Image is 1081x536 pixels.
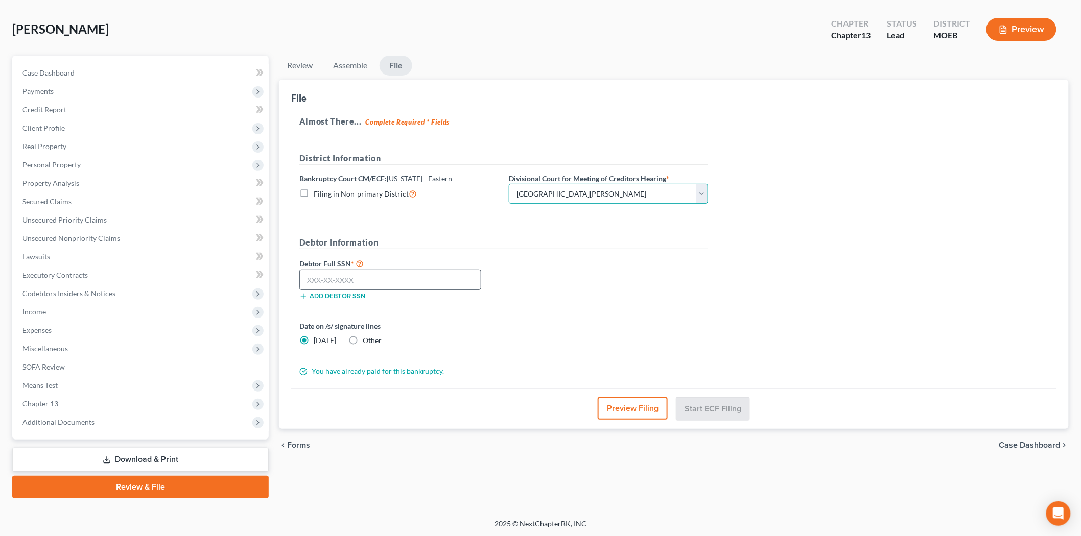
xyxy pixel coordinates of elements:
div: Chapter [831,18,871,30]
button: Preview Filing [598,397,668,420]
a: Unsecured Priority Claims [14,211,269,229]
a: SOFA Review [14,358,269,376]
button: chevron_left Forms [279,441,324,449]
span: Payments [22,87,54,95]
label: Date on /s/ signature lines [299,321,499,331]
span: Case Dashboard [999,441,1061,449]
span: Income [22,307,46,316]
div: MOEB [933,30,970,41]
a: Unsecured Nonpriority Claims [14,229,269,248]
h5: Almost There... [299,115,1048,128]
span: Other [363,336,382,345]
a: Download & Print [12,448,269,472]
input: XXX-XX-XXXX [299,270,481,290]
span: Client Profile [22,124,65,132]
span: Real Property [22,142,66,151]
label: Bankruptcy Court CM/ECF: [299,173,452,184]
span: Executory Contracts [22,271,88,279]
button: Add debtor SSN [299,292,365,300]
span: Miscellaneous [22,344,68,353]
span: Additional Documents [22,418,95,426]
span: SOFA Review [22,362,65,371]
span: Codebtors Insiders & Notices [22,289,115,298]
div: File [291,92,307,104]
span: Property Analysis [22,179,79,187]
div: You have already paid for this bankruptcy. [294,366,713,376]
a: Property Analysis [14,174,269,192]
label: Divisional Court for Meeting of Creditors Hearing [509,173,669,184]
span: Personal Property [22,160,81,169]
a: Credit Report [14,101,269,119]
span: Forms [287,441,310,449]
label: Debtor Full SSN [294,257,504,270]
h5: Debtor Information [299,236,708,249]
span: Case Dashboard [22,68,75,77]
span: Secured Claims [22,197,72,206]
i: chevron_right [1061,441,1069,449]
a: Executory Contracts [14,266,269,284]
h5: District Information [299,152,708,165]
span: Chapter 13 [22,399,58,408]
a: Secured Claims [14,192,269,211]
span: 13 [861,30,871,40]
span: [PERSON_NAME] [12,21,109,36]
span: [US_STATE] - Eastern [387,174,452,183]
span: Unsecured Nonpriority Claims [22,234,120,242]
a: Case Dashboard chevron_right [999,441,1069,449]
a: Assemble [325,56,375,76]
a: Review & File [12,476,269,498]
span: Unsecured Priority Claims [22,215,107,224]
a: File [380,56,412,76]
div: District [933,18,970,30]
i: chevron_left [279,441,287,449]
div: Chapter [831,30,871,41]
a: Case Dashboard [14,64,269,82]
div: Open Intercom Messenger [1046,501,1071,526]
div: Lead [887,30,917,41]
span: Credit Report [22,105,66,114]
strong: Complete Required * Fields [366,118,450,126]
span: Expenses [22,326,52,334]
a: Lawsuits [14,248,269,266]
span: Filing in Non-primary District [314,189,409,198]
button: Start ECF Filing [676,397,750,421]
div: Status [887,18,917,30]
span: Lawsuits [22,252,50,261]
a: Review [279,56,321,76]
span: Means Test [22,381,58,389]
button: Preview [986,18,1056,41]
span: [DATE] [314,336,336,345]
